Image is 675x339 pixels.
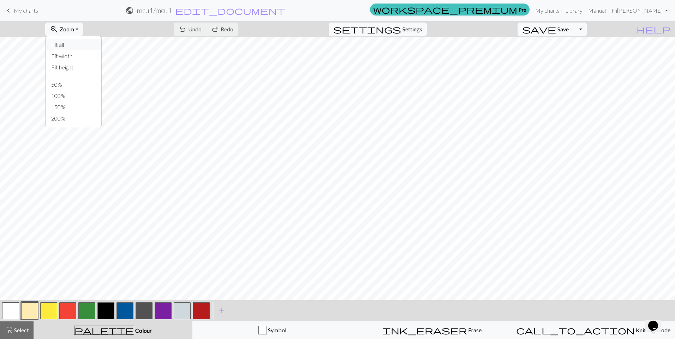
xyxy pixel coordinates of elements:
button: 50% [46,79,101,90]
span: highlight_alt [5,325,13,335]
span: Erase [467,327,482,333]
span: settings [333,24,401,34]
button: 150% [46,101,101,113]
span: ink_eraser [382,325,467,335]
span: zoom_in [50,24,58,34]
span: Select [13,327,29,333]
a: My charts [532,4,562,18]
a: Manual [585,4,609,18]
button: Symbol [192,321,352,339]
span: workspace_premium [373,5,517,14]
span: Symbol [267,327,286,333]
a: Library [562,4,585,18]
span: palette [74,325,134,335]
span: public [125,6,134,16]
button: Fit all [46,39,101,50]
a: Hi[PERSON_NAME] [609,4,671,18]
button: Knitting mode [512,321,675,339]
span: edit_document [175,6,285,16]
button: SettingsSettings [329,23,427,36]
span: Knitting mode [635,327,670,333]
span: help [637,24,670,34]
span: call_to_action [516,325,635,335]
a: My charts [4,5,38,17]
iframe: chat widget [645,311,668,332]
button: Zoom [45,23,83,36]
button: Fit width [46,50,101,62]
button: Erase [352,321,512,339]
span: Settings [402,25,422,33]
button: Colour [34,321,192,339]
a: Pro [370,4,530,16]
span: Save [557,26,569,32]
i: Settings [333,25,401,33]
span: Zoom [60,26,74,32]
button: 200% [46,113,101,124]
h2: mcu1 / mcu1 [137,6,172,14]
span: My charts [14,7,38,14]
span: save [522,24,556,34]
span: keyboard_arrow_left [4,6,13,16]
button: Save [518,23,574,36]
button: Fit height [46,62,101,73]
span: Colour [134,327,152,334]
span: add [217,306,226,316]
button: 100% [46,90,101,101]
